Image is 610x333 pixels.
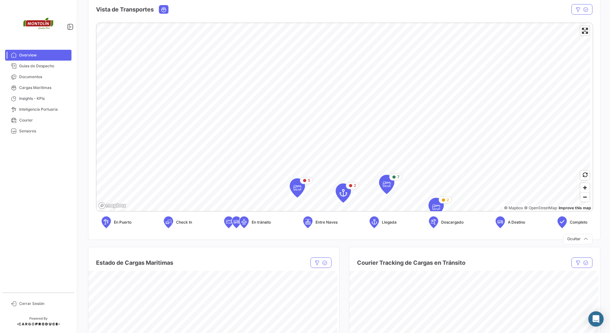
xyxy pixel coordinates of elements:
[19,96,69,101] span: Insights - KPIs
[316,219,338,225] span: Entre Naves
[580,183,590,192] button: Zoom in
[428,198,444,217] div: Map marker
[5,50,71,61] a: Overview
[336,183,351,203] div: Map marker
[588,311,604,327] div: Abrir Intercom Messenger
[441,219,464,225] span: Descargado
[290,178,305,197] div: Map marker
[176,219,192,225] span: Check In
[22,8,54,40] img: 2d55ee68-5a11-4b18-9445-71bae2c6d5df.png
[5,82,71,93] a: Cargas Marítimas
[19,74,69,80] span: Documentos
[96,258,173,267] h4: Estado de Cargas Maritimas
[570,219,587,225] span: Completo
[524,205,557,210] a: OpenStreetMap
[504,205,523,210] a: Mapbox
[447,197,449,203] span: 2
[252,219,271,225] span: En tránsito
[19,63,69,69] span: Guias de Despacho
[5,126,71,137] a: Sensores
[19,117,69,123] span: Courier
[5,115,71,126] a: Courier
[98,202,126,209] a: Mapbox logo
[580,192,590,202] button: Zoom out
[379,175,394,194] div: Map marker
[580,26,590,35] button: Enter fullscreen
[19,301,69,307] span: Cerrar Sesión
[559,205,591,210] a: Map feedback
[96,5,154,14] h4: Vista de Transportes
[308,178,310,183] span: 5
[159,5,168,13] button: Ocean
[357,258,465,267] h4: Courier Tracking de Cargas en Tránsito
[563,234,592,244] button: Ocultar
[5,61,71,71] a: Guias de Despacho
[19,107,69,112] span: Inteligencia Portuaria
[114,219,131,225] span: En Puerto
[382,219,397,225] span: Llegada
[96,23,590,212] canvas: Map
[5,93,71,104] a: Insights - KPIs
[508,219,525,225] span: A Destino
[580,193,590,202] span: Zoom out
[19,128,69,134] span: Sensores
[354,183,356,189] span: 2
[19,85,69,91] span: Cargas Marítimas
[5,104,71,115] a: Inteligencia Portuaria
[397,174,399,180] span: 7
[5,71,71,82] a: Documentos
[19,52,69,58] span: Overview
